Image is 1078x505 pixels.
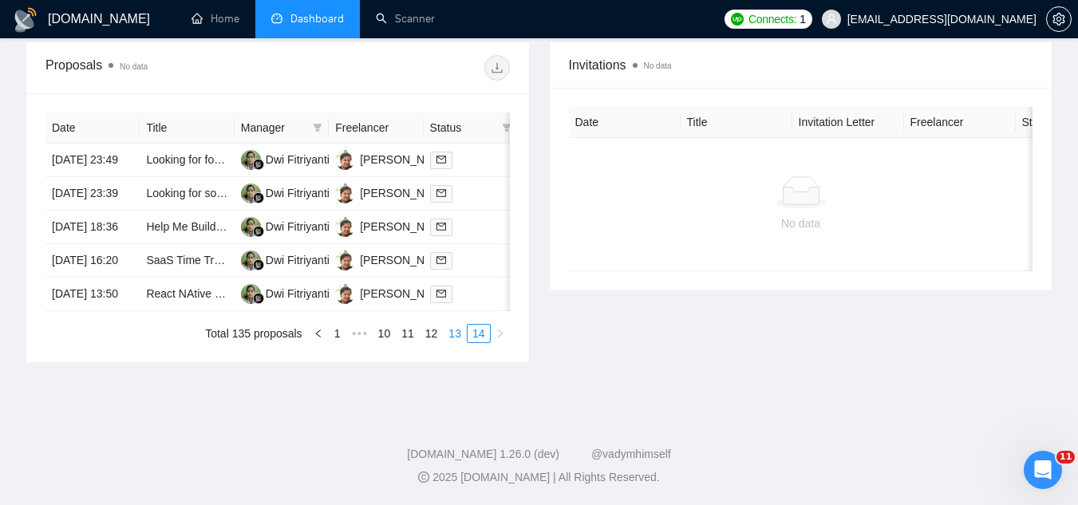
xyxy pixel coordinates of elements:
[418,471,429,483] span: copyright
[491,324,510,343] button: right
[146,254,310,266] a: SaaS Time Tracker Development
[569,55,1033,75] span: Invitations
[146,287,371,300] a: React NAtive Mobile application development
[347,324,373,343] li: Previous 5 Pages
[235,112,329,144] th: Manager
[241,217,261,237] img: DF
[140,112,234,144] th: Title
[335,152,452,165] a: AK[PERSON_NAME]
[45,55,278,81] div: Proposals
[792,107,904,138] th: Invitation Letter
[241,119,306,136] span: Manager
[335,219,452,232] a: AK[PERSON_NAME]
[253,226,264,237] img: gigradar-bm.png
[347,324,373,343] span: •••
[496,329,505,338] span: right
[748,10,796,28] span: Connects:
[45,112,140,144] th: Date
[502,123,511,132] span: filter
[241,253,330,266] a: DFDwi Fitriyanti
[241,251,261,270] img: DF
[146,153,603,166] a: Looking for for someone to make an antivirus software for both mac, pc, iphone, and android
[800,10,806,28] span: 1
[731,13,744,26] img: upwork-logo.png
[582,215,1021,232] div: No data
[45,144,140,177] td: [DATE] 23:49
[241,152,330,165] a: DFDwi Fitriyanti
[266,251,330,269] div: Dwi Fitriyanti
[314,329,323,338] span: left
[309,324,328,343] li: Previous Page
[205,324,302,343] li: Total 135 proposals
[313,123,322,132] span: filter
[140,211,234,244] td: Help Me Build a Google Maps-Based Trip Planning App
[421,325,443,342] a: 12
[397,325,419,342] a: 11
[266,285,330,302] div: Dwi Fitriyanti
[241,183,261,203] img: DF
[329,112,423,144] th: Freelancer
[335,150,355,170] img: AK
[45,211,140,244] td: [DATE] 18:36
[681,107,792,138] th: Title
[335,286,452,299] a: AK[PERSON_NAME]
[140,278,234,311] td: React NAtive Mobile application development
[140,144,234,177] td: Looking for for someone to make an antivirus software for both mac, pc, iphone, and android
[436,289,446,298] span: mail
[591,448,671,460] a: @vadymhimself
[373,324,397,343] li: 10
[826,14,837,25] span: user
[329,325,346,342] a: 1
[253,159,264,170] img: gigradar-bm.png
[436,155,446,164] span: mail
[904,107,1016,138] th: Freelancer
[253,293,264,304] img: gigradar-bm.png
[396,324,420,343] li: 11
[13,469,1065,486] div: 2025 [DOMAIN_NAME] | All Rights Reserved.
[491,324,510,343] li: Next Page
[1024,451,1062,489] iframe: Intercom live chat
[241,284,261,304] img: DF
[436,222,446,231] span: mail
[266,184,330,202] div: Dwi Fitriyanti
[290,12,344,26] span: Dashboard
[192,12,239,26] a: homeHome
[468,325,490,342] a: 14
[309,324,328,343] button: left
[140,177,234,211] td: Looking for someone to create an ad blocker app for iphone and other mobile devices
[373,325,396,342] a: 10
[1046,6,1072,32] button: setting
[266,218,330,235] div: Dwi Fitriyanti
[45,244,140,278] td: [DATE] 16:20
[328,324,347,343] li: 1
[407,448,559,460] a: [DOMAIN_NAME] 1.26.0 (dev)
[241,286,330,299] a: DFDwi Fitriyanti
[335,251,355,270] img: AK
[140,244,234,278] td: SaaS Time Tracker Development
[436,188,446,198] span: mail
[146,187,569,199] a: Looking for someone to create an ad blocker app for iphone and other mobile devices
[360,218,452,235] div: [PERSON_NAME]
[499,116,515,140] span: filter
[271,13,282,24] span: dashboard
[253,192,264,203] img: gigradar-bm.png
[360,184,452,202] div: [PERSON_NAME]
[335,183,355,203] img: AK
[253,259,264,270] img: gigradar-bm.png
[360,151,452,168] div: [PERSON_NAME]
[120,62,148,71] span: No data
[360,285,452,302] div: [PERSON_NAME]
[335,186,452,199] a: AK[PERSON_NAME]
[467,324,491,343] li: 14
[335,217,355,237] img: AK
[266,151,330,168] div: Dwi Fitriyanti
[444,325,466,342] a: 13
[430,119,496,136] span: Status
[420,324,444,343] li: 12
[146,220,421,233] a: Help Me Build a Google Maps-Based Trip Planning App
[241,150,261,170] img: DF
[376,12,435,26] a: searchScanner
[335,284,355,304] img: AK
[45,278,140,311] td: [DATE] 13:50
[13,7,38,33] img: logo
